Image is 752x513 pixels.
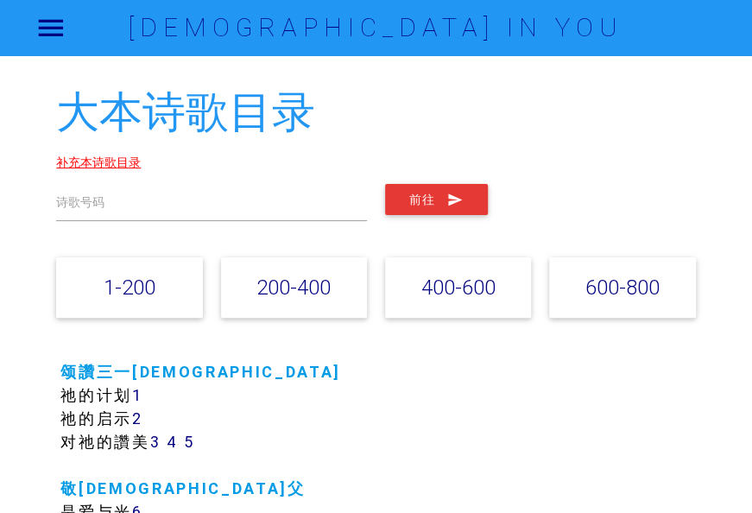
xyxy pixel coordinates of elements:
a: 1-200 [104,275,155,300]
button: 前往 [385,184,488,215]
a: 2 [132,408,143,428]
h2: 大本诗歌目录 [56,89,695,136]
a: 5 [184,432,195,452]
a: 补充本诗歌目录 [56,155,141,170]
a: 1 [132,385,143,405]
a: 4 [167,432,179,452]
a: 3 [150,432,161,452]
a: 敬[DEMOGRAPHIC_DATA]父 [60,478,305,498]
label: 诗歌号码 [56,193,104,212]
a: 200-400 [256,275,331,300]
iframe: Chat [679,435,739,500]
a: 600-800 [585,275,660,300]
a: 颂讚三一[DEMOGRAPHIC_DATA] [60,362,341,382]
a: 400-600 [421,275,496,300]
